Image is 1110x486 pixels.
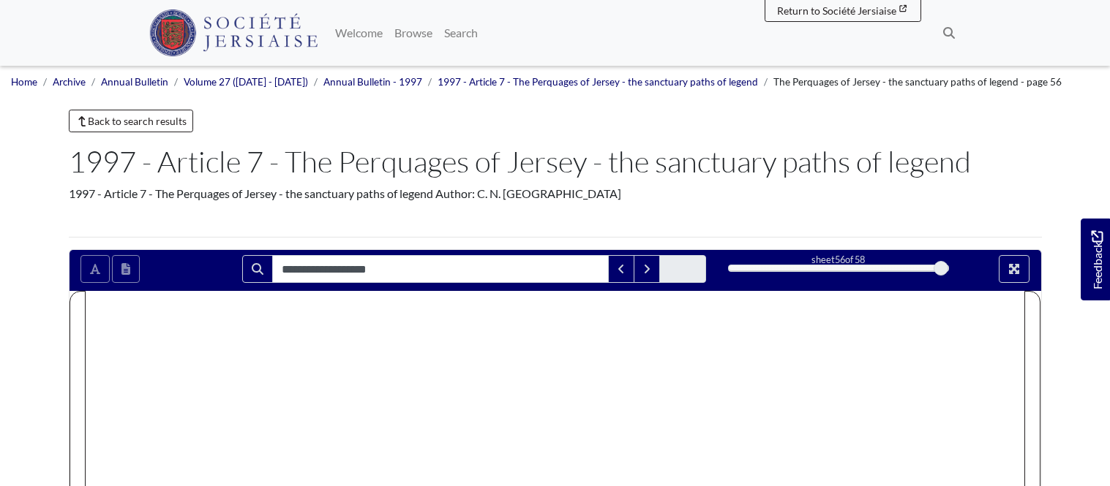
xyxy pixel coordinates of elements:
button: Open transcription window [112,255,140,283]
a: Annual Bulletin - 1997 [323,76,422,88]
div: sheet of 58 [728,253,949,267]
img: Société Jersiaise [149,10,318,56]
a: Home [11,76,37,88]
a: Would you like to provide feedback? [1081,219,1110,300]
div: 1997 - Article 7 - The Perquages of Jersey - the sanctuary paths of legend Author: C. N. [GEOGRAP... [69,185,1042,202]
a: Annual Bulletin [101,76,168,88]
a: 1997 - Article 7 - The Perquages of Jersey - the sanctuary paths of legend [438,76,758,88]
a: Archive [53,76,86,88]
a: Volume 27 ([DATE] - [DATE]) [184,76,308,88]
span: Feedback [1088,231,1106,290]
span: The Perquages of Jersey - the sanctuary paths of legend - page 56 [773,76,1062,88]
span: Return to Société Jersiaise [777,4,896,17]
a: Browse [389,18,438,48]
h1: 1997 - Article 7 - The Perquages of Jersey - the sanctuary paths of legend [69,144,1042,179]
button: Previous Match [608,255,634,283]
a: Société Jersiaise logo [149,6,318,60]
button: Search [242,255,273,283]
a: Back to search results [69,110,194,132]
a: Welcome [329,18,389,48]
button: Full screen mode [999,255,1030,283]
input: Search for [272,255,609,283]
button: Next Match [634,255,660,283]
a: Search [438,18,484,48]
span: 56 [835,254,845,265]
button: Toggle text selection (Alt+T) [80,255,110,283]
